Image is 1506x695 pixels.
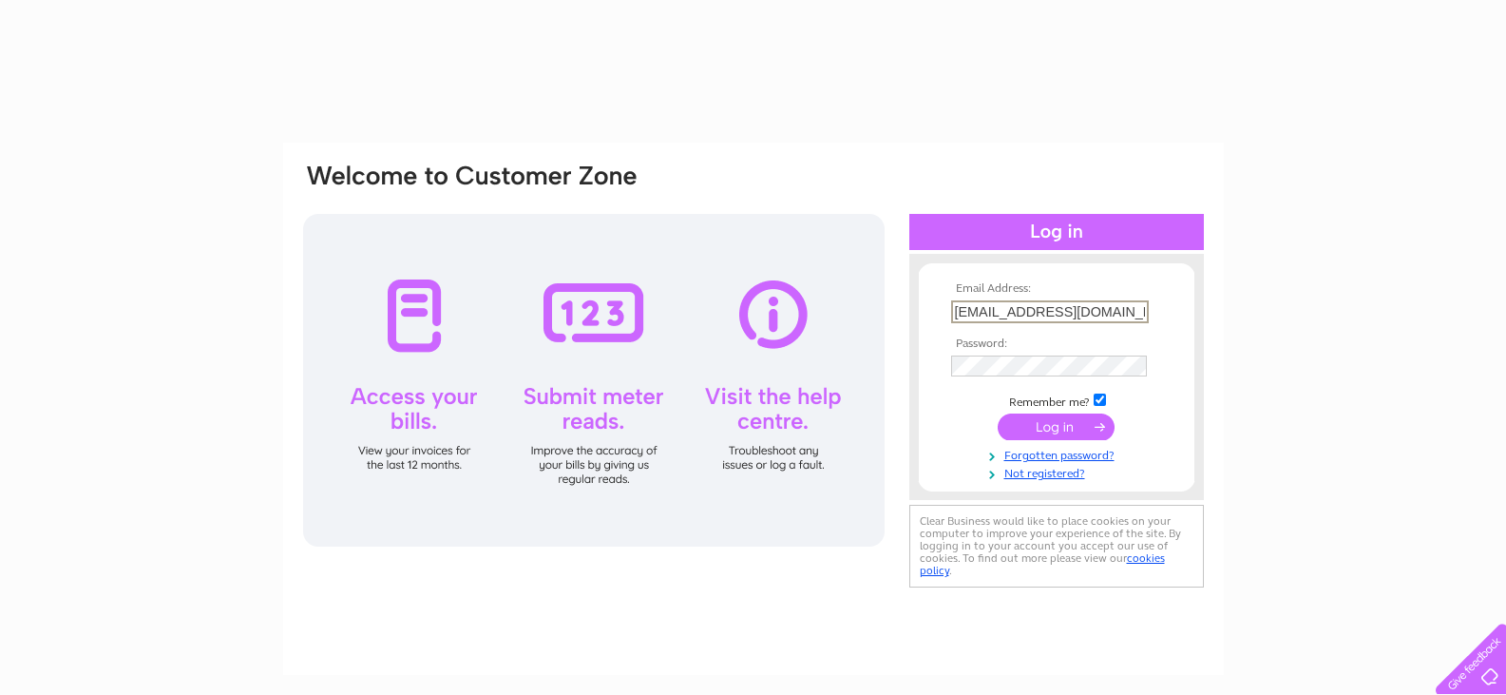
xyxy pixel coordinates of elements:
[909,505,1204,588] div: Clear Business would like to place cookies on your computer to improve your experience of the sit...
[951,445,1167,463] a: Forgotten password?
[946,282,1167,296] th: Email Address:
[946,338,1167,351] th: Password:
[951,463,1167,481] a: Not registered?
[920,551,1165,577] a: cookies policy
[946,391,1167,410] td: Remember me?
[998,414,1115,440] input: Submit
